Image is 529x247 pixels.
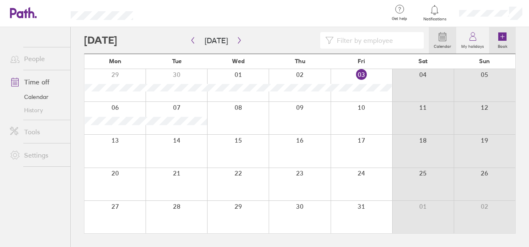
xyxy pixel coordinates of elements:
a: Notifications [421,4,448,22]
a: Settings [3,147,70,163]
span: Get help [386,16,413,21]
span: Tue [172,58,182,64]
a: My holidays [456,27,489,54]
span: Wed [232,58,245,64]
a: Calendar [429,27,456,54]
a: Calendar [3,90,70,104]
a: People [3,50,70,67]
button: [DATE] [198,34,235,47]
label: Calendar [429,42,456,49]
span: Sun [479,58,490,64]
a: Time off [3,74,70,90]
input: Filter by employee [334,32,419,48]
span: Mon [109,58,121,64]
span: Thu [295,58,305,64]
a: Book [489,27,516,54]
span: Sat [418,58,428,64]
a: Tools [3,123,70,140]
span: Fri [358,58,365,64]
span: Notifications [421,17,448,22]
label: Book [493,42,512,49]
label: My holidays [456,42,489,49]
a: History [3,104,70,117]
